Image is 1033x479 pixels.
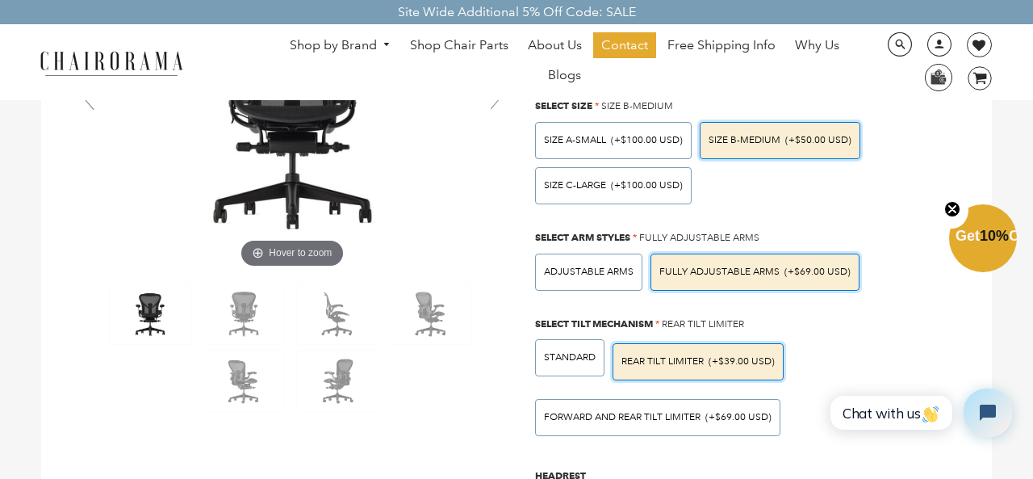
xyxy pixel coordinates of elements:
[621,355,704,368] span: REAR TILT LIMITER
[261,32,868,92] nav: DesktopNavigation
[662,318,744,330] span: REAR TILT LIMITER
[639,232,759,244] span: Fully Adjustable Arms
[709,357,775,367] span: (+$39.00 USD)
[956,228,1030,244] span: Get Off
[659,266,780,278] span: Fully Adjustable Arms
[980,228,1009,244] span: 10%
[544,411,701,423] span: FORWARD AND REAR TILT LIMITER
[410,37,508,54] span: Shop Chair Parts
[535,231,630,243] span: Select Arm Styles
[784,267,851,277] span: (+$69.00 USD)
[787,32,847,58] a: Why Us
[611,136,683,145] span: (+$100.00 USD)
[659,32,784,58] a: Free Shipping Info
[520,32,590,58] a: About Us
[949,206,1017,274] div: Get10%OffClose teaser
[528,37,582,54] span: About Us
[544,351,596,363] span: STANDARD
[544,134,606,146] span: SIZE A-SMALL
[601,37,648,54] span: Contact
[391,284,471,344] img: Herman Miller Remastered Aeron Posture Fit SL Graphite - chairorama
[785,136,851,145] span: (+$50.00 USD)
[593,32,656,58] a: Contact
[402,32,516,58] a: Shop Chair Parts
[203,351,284,411] img: Herman Miller Remastered Aeron Posture Fit SL Graphite - chairorama
[282,33,399,58] a: Shop by Brand
[611,181,683,191] span: (+$100.00 USD)
[73,99,510,115] a: Herman Miller Remastered Aeron Posture Fit SL Graphite - chairoramaHover to zoom
[548,67,581,84] span: Blogs
[535,99,592,111] span: Select Size
[535,317,653,330] span: Select Tilt Mechanism
[297,351,378,411] img: Herman Miller Remastered Aeron Posture Fit SL Graphite - chairorama
[936,191,968,229] button: Close teaser
[705,413,772,422] span: (+$69.00 USD)
[795,37,839,54] span: Why Us
[110,284,190,344] img: Herman Miller Remastered Aeron Posture Fit SL Graphite - chairorama
[667,37,776,54] span: Free Shipping Info
[544,266,634,278] span: Adjustable Arms
[203,284,284,344] img: Herman Miller Remastered Aeron Posture Fit SL Graphite - chairorama
[540,62,589,88] a: Blogs
[709,134,780,146] span: SIZE B-MEDIUM
[544,179,606,191] span: SIZE C-LARGE
[813,375,1026,451] iframe: Tidio Chat
[297,284,378,344] img: Herman Miller Remastered Aeron Posture Fit SL Graphite - chairorama
[601,100,673,112] span: SIZE B-MEDIUM
[926,65,951,89] img: WhatsApp_Image_2024-07-12_at_16.23.01.webp
[31,48,192,77] img: chairorama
